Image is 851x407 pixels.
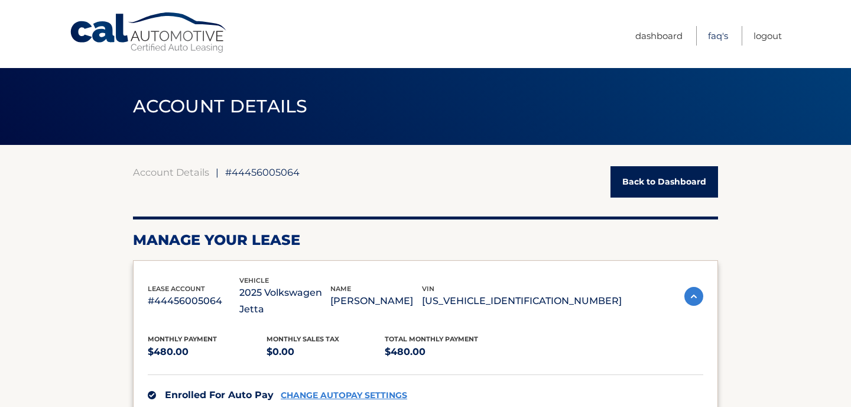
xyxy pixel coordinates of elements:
span: Monthly sales Tax [267,335,339,343]
a: Cal Automotive [69,12,229,54]
span: #44456005064 [225,166,300,178]
img: accordion-active.svg [684,287,703,306]
a: CHANGE AUTOPAY SETTINGS [281,390,407,400]
span: lease account [148,285,205,293]
p: [US_VEHICLE_IDENTIFICATION_NUMBER] [422,293,622,309]
span: Total Monthly Payment [385,335,478,343]
span: Enrolled For Auto Pay [165,389,274,400]
p: $480.00 [385,344,504,360]
a: Back to Dashboard [610,166,718,198]
span: ACCOUNT DETAILS [133,95,308,117]
img: check.svg [148,391,156,399]
p: $480.00 [148,344,267,360]
p: $0.00 [267,344,385,360]
span: name [330,285,351,293]
span: | [216,166,219,178]
h2: Manage Your Lease [133,231,718,249]
span: vehicle [239,276,269,285]
span: vin [422,285,434,293]
p: [PERSON_NAME] [330,293,422,309]
a: Dashboard [635,26,683,46]
a: Logout [753,26,782,46]
p: 2025 Volkswagen Jetta [239,285,331,318]
a: FAQ's [708,26,728,46]
span: Monthly Payment [148,335,217,343]
a: Account Details [133,166,209,178]
p: #44456005064 [148,293,239,309]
